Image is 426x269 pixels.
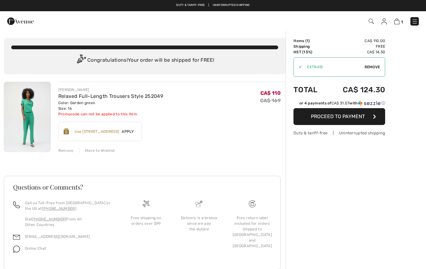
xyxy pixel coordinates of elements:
[327,38,385,44] td: CA$ 110.00
[327,44,385,49] td: Free
[64,128,69,134] img: Reward-Logo.svg
[231,215,274,249] div: Free return label included for orders shipped to [GEOGRAPHIC_DATA] and [GEOGRAPHIC_DATA]
[7,18,34,24] a: 1ère Avenue
[143,200,149,207] img: Free shipping on orders over $99
[25,216,112,228] p: Dial From All Other Countries
[293,38,327,44] td: Items ( )
[13,201,20,208] img: call
[302,58,364,76] input: Promo code
[4,82,51,152] img: Relaxed Full-Length Trousers Style 252049
[13,234,20,241] img: email
[299,100,385,106] div: or 4 payments of with
[394,17,403,25] a: 1
[412,18,418,25] img: Menu
[177,215,220,232] div: Delivery is a breeze since we pay the duties!
[260,98,281,103] s: CA$ 169
[25,234,90,239] a: [EMAIL_ADDRESS][DOMAIN_NAME]
[75,54,87,67] img: Congratulation2.svg
[119,129,137,134] span: Apply
[311,113,365,119] span: Proceed to Payment
[293,79,327,100] td: Total
[381,18,387,25] img: My Info
[11,54,278,67] div: Congratulations! Your order will be shipped for FREE!
[249,200,256,207] img: Free shipping on orders over $99
[293,100,385,108] div: or 4 payments ofCA$ 31.07withSezzle Click to learn more about Sezzle
[42,206,76,211] a: [PHONE_NUMBER]
[80,148,115,153] div: Move to Wishlist
[58,111,163,117] div: Promocode can not be applied to this item
[401,20,403,24] span: 1
[307,39,308,43] span: 1
[327,79,385,100] td: CA$ 124.30
[58,148,74,153] div: Remove
[32,217,66,221] a: [PHONE_NUMBER]
[293,49,327,55] td: HST (13%)
[124,215,167,226] div: Free shipping on orders over $99
[394,18,399,24] img: Shopping Bag
[293,108,385,125] button: Proceed to Payment
[58,93,163,99] a: Relaxed Full-Length Trousers Style 252049
[58,87,163,93] div: [PERSON_NAME]
[369,19,374,24] img: Search
[75,129,119,134] div: Use [STREET_ADDRESS]
[294,64,302,70] div: ✔
[25,246,46,251] span: Online Chat
[196,200,202,207] img: Delivery is a breeze since we pay the duties!
[293,44,327,49] td: Shipping
[58,100,163,111] div: Color: Garden green Size: 16
[260,90,281,96] span: CA$ 110
[327,49,385,55] td: CA$ 14.30
[13,246,20,252] img: chat
[293,130,385,136] div: Duty & tariff-free | Uninterrupted shipping
[358,100,380,106] img: Sezzle
[365,64,380,70] span: Remove
[7,15,34,27] img: 1ère Avenue
[13,184,271,190] h3: Questions or Comments?
[332,101,350,105] span: CA$ 31.07
[25,200,112,211] p: Call us Toll-Free from [GEOGRAPHIC_DATA] or the US at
